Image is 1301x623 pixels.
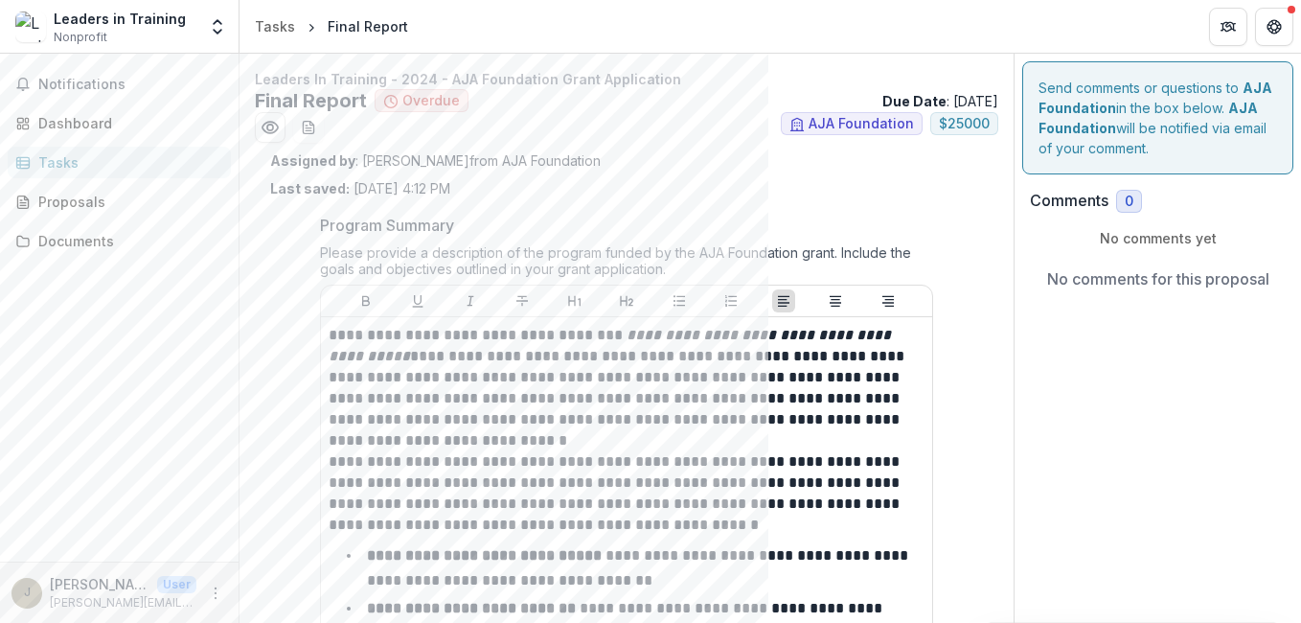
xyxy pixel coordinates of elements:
[882,93,947,109] strong: Due Date
[270,180,350,196] strong: Last saved:
[719,289,742,312] button: Ordered List
[1030,228,1286,248] p: No comments yet
[939,116,990,132] span: $ 25000
[255,69,998,89] p: Leaders In Training - 2024 - AJA Foundation Grant Application
[38,231,216,251] div: Documents
[402,93,460,109] span: Overdue
[50,574,149,594] p: [PERSON_NAME][EMAIL_ADDRESS][DOMAIN_NAME]
[38,152,216,173] div: Tasks
[24,587,31,599] div: janise@grantmesuccess.com
[255,89,367,112] h2: Final Report
[8,107,231,139] a: Dashboard
[320,244,933,285] div: Please provide a description of the program funded by the AJA Foundation grant. Include the goals...
[1022,61,1293,174] div: Send comments or questions to in the box below. will be notified via email of your comment.
[293,112,324,143] button: download-word-button
[204,8,231,46] button: Open entity switcher
[563,289,586,312] button: Heading 1
[157,576,196,593] p: User
[615,289,638,312] button: Heading 2
[247,12,303,40] a: Tasks
[8,186,231,218] a: Proposals
[270,178,450,198] p: [DATE] 4:12 PM
[38,113,216,133] div: Dashboard
[1030,192,1108,210] h2: Comments
[204,582,227,605] button: More
[824,289,847,312] button: Align Center
[320,214,454,237] p: Program Summary
[8,225,231,257] a: Documents
[38,192,216,212] div: Proposals
[54,9,186,29] div: Leaders in Training
[8,69,231,100] button: Notifications
[8,147,231,178] a: Tasks
[406,289,429,312] button: Underline
[1047,267,1269,290] p: No comments for this proposal
[1255,8,1293,46] button: Get Help
[1125,194,1133,210] span: 0
[668,289,691,312] button: Bullet List
[15,12,46,42] img: Leaders in Training
[328,16,408,36] div: Final Report
[511,289,534,312] button: Strike
[255,16,295,36] div: Tasks
[270,152,355,169] strong: Assigned by
[809,116,914,132] span: AJA Foundation
[50,594,196,611] p: [PERSON_NAME][EMAIL_ADDRESS][DOMAIN_NAME]
[247,12,416,40] nav: breadcrumb
[1209,8,1247,46] button: Partners
[38,77,223,93] span: Notifications
[877,289,900,312] button: Align Right
[54,29,107,46] span: Nonprofit
[270,150,983,171] p: : [PERSON_NAME] from AJA Foundation
[459,289,482,312] button: Italicize
[772,289,795,312] button: Align Left
[354,289,377,312] button: Bold
[882,91,998,111] p: : [DATE]
[255,112,285,143] button: Preview 1109ca50-84a6-4300-915a-aacaa99199b8.pdf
